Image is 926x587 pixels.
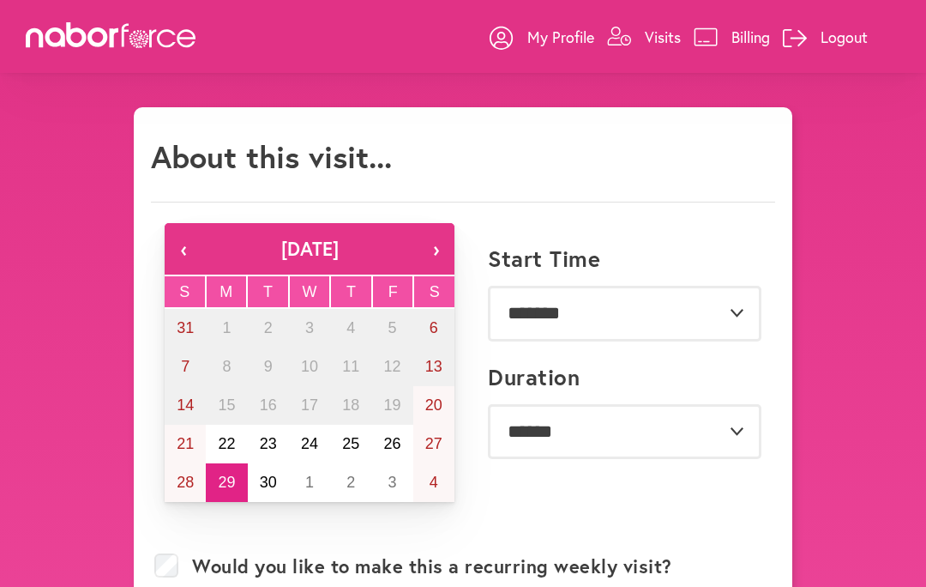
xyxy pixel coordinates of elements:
[413,425,454,463] button: September 27, 2025
[413,348,454,386] button: September 13, 2025
[303,283,317,300] abbr: Wednesday
[388,474,397,491] abbr: October 3, 2025
[289,425,330,463] button: September 24, 2025
[301,396,318,414] abbr: September 17, 2025
[206,463,247,502] button: September 29, 2025
[384,396,401,414] abbr: September 19, 2025
[430,319,438,336] abbr: September 6, 2025
[330,425,371,463] button: September 25, 2025
[289,348,330,386] button: September 10, 2025
[645,27,681,47] p: Visits
[248,425,289,463] button: September 23, 2025
[289,309,330,348] button: September 3, 2025
[206,348,247,386] button: September 8, 2025
[165,386,206,425] button: September 14, 2025
[218,396,235,414] abbr: September 15, 2025
[301,358,318,375] abbr: September 10, 2025
[425,435,442,452] abbr: September 27, 2025
[694,11,770,63] a: Billing
[289,386,330,425] button: September 17, 2025
[488,364,580,390] label: Duration
[165,463,206,502] button: September 28, 2025
[346,283,356,300] abbr: Thursday
[384,435,401,452] abbr: September 26, 2025
[260,474,277,491] abbr: September 30, 2025
[289,463,330,502] button: October 1, 2025
[346,474,355,491] abbr: October 2, 2025
[384,358,401,375] abbr: September 12, 2025
[165,425,206,463] button: September 21, 2025
[371,348,412,386] button: September 12, 2025
[371,309,412,348] button: September 5, 2025
[219,283,232,300] abbr: Monday
[248,463,289,502] button: September 30, 2025
[264,358,273,375] abbr: September 9, 2025
[425,358,442,375] abbr: September 13, 2025
[248,348,289,386] button: September 9, 2025
[342,358,359,375] abbr: September 11, 2025
[330,348,371,386] button: September 11, 2025
[206,425,247,463] button: September 22, 2025
[371,463,412,502] button: October 3, 2025
[301,435,318,452] abbr: September 24, 2025
[248,309,289,348] button: September 2, 2025
[305,319,314,336] abbr: September 3, 2025
[330,309,371,348] button: September 4, 2025
[425,396,442,414] abbr: September 20, 2025
[342,435,359,452] abbr: September 25, 2025
[490,11,594,63] a: My Profile
[263,283,273,300] abbr: Tuesday
[260,396,277,414] abbr: September 16, 2025
[181,358,189,375] abbr: September 7, 2025
[177,435,194,452] abbr: September 21, 2025
[165,348,206,386] button: September 7, 2025
[206,309,247,348] button: September 1, 2025
[330,463,371,502] button: October 2, 2025
[165,309,206,348] button: August 31, 2025
[165,223,202,275] button: ‹
[305,474,314,491] abbr: October 1, 2025
[488,245,600,272] label: Start Time
[607,11,681,63] a: Visits
[218,474,235,491] abbr: September 29, 2025
[783,11,868,63] a: Logout
[731,27,770,47] p: Billing
[222,319,231,336] abbr: September 1, 2025
[264,319,273,336] abbr: September 2, 2025
[388,319,397,336] abbr: September 5, 2025
[371,425,412,463] button: September 26, 2025
[821,27,868,47] p: Logout
[177,474,194,491] abbr: September 28, 2025
[413,309,454,348] button: September 6, 2025
[260,435,277,452] abbr: September 23, 2025
[417,223,454,275] button: ›
[527,27,594,47] p: My Profile
[413,463,454,502] button: October 4, 2025
[346,319,355,336] abbr: September 4, 2025
[218,435,235,452] abbr: September 22, 2025
[430,474,438,491] abbr: October 4, 2025
[388,283,398,300] abbr: Friday
[248,386,289,425] button: September 16, 2025
[371,386,412,425] button: September 19, 2025
[202,223,417,275] button: [DATE]
[192,555,672,578] label: Would you like to make this a recurring weekly visit?
[222,358,231,375] abbr: September 8, 2025
[342,396,359,414] abbr: September 18, 2025
[206,386,247,425] button: September 15, 2025
[177,396,194,414] abbr: September 14, 2025
[330,386,371,425] button: September 18, 2025
[430,283,440,300] abbr: Saturday
[179,283,189,300] abbr: Sunday
[151,138,392,175] h1: About this visit...
[177,319,194,336] abbr: August 31, 2025
[413,386,454,425] button: September 20, 2025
